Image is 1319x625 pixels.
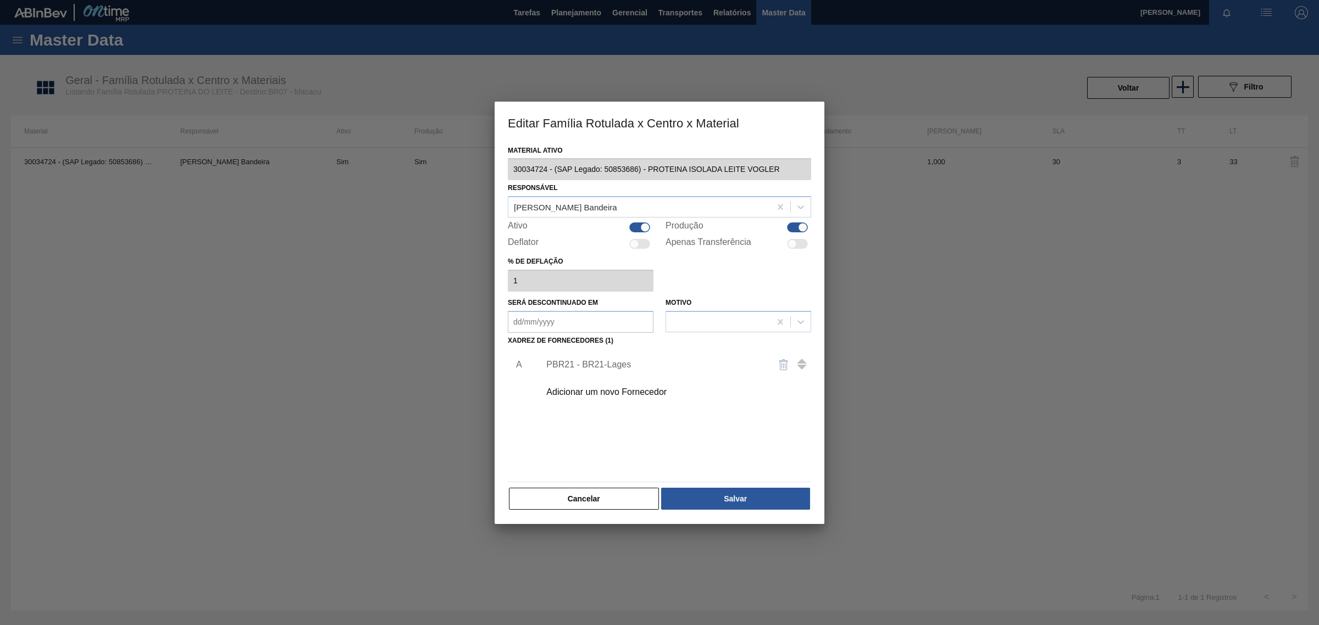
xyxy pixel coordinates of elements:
[508,221,528,234] label: Ativo
[508,184,558,192] label: Responsável
[777,358,790,371] img: delete-icon
[508,143,811,159] label: Material ativo
[508,237,539,250] label: Deflator
[514,203,617,212] div: [PERSON_NAME] Bandeira
[771,351,797,378] button: delete-icon
[508,299,598,306] label: Será descontinuado em
[666,299,691,306] label: Motivo
[666,221,703,234] label: Produção
[508,311,653,333] input: dd/mm/yyyy
[661,488,810,510] button: Salvar
[495,102,824,143] h3: Editar Família Rotulada x Centro x Material
[508,254,653,270] label: % de deflação
[546,360,762,370] div: PBR21 - BR21-Lages
[509,488,659,510] button: Cancelar
[666,237,751,250] label: Apenas Transferência
[508,351,525,378] li: A
[508,337,613,344] label: Xadrez de Fornecedores (1)
[546,387,762,397] div: Adicionar um novo Fornecedor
